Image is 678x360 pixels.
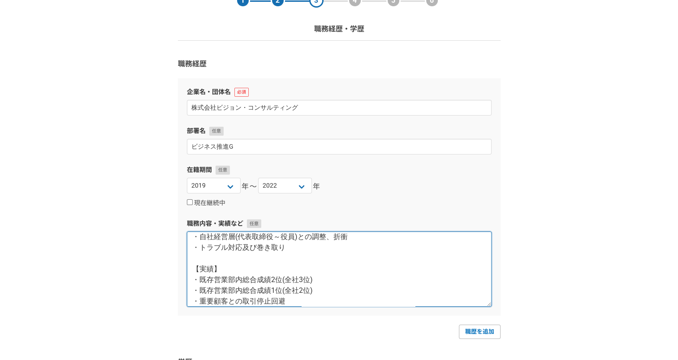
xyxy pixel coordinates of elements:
[178,59,501,69] h3: 職務経歴
[187,100,492,116] input: エニィクルー株式会社
[187,219,492,228] label: 職務内容・実績など
[313,181,321,192] span: 年
[187,199,225,207] label: 現在継続中
[187,87,492,97] label: 企業名・団体名
[187,126,492,136] label: 部署名
[187,139,492,154] input: 開発2部
[314,24,364,34] p: 職務経歴・学歴
[187,199,193,205] input: 現在継続中
[187,165,492,175] label: 在籍期間
[242,181,257,192] span: 年〜
[459,325,501,339] a: 職歴を追加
